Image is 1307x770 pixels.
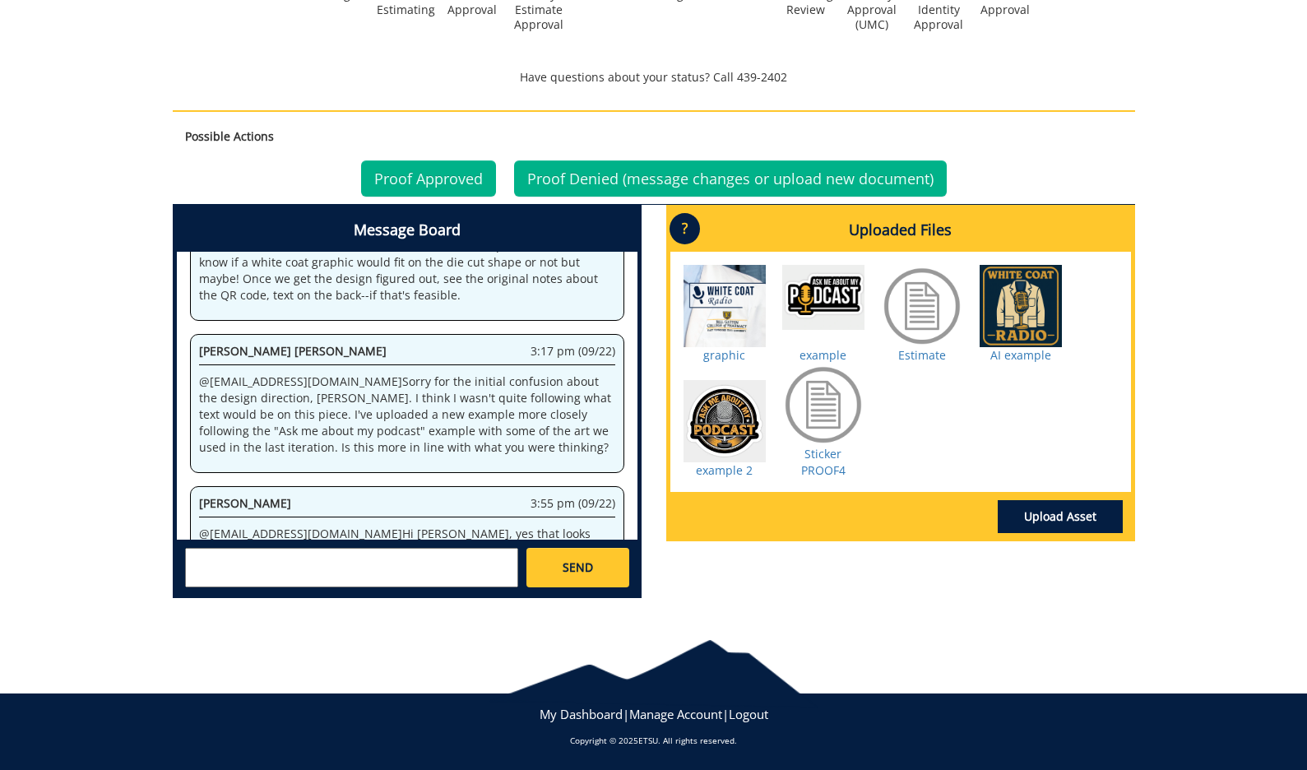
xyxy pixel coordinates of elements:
[563,559,593,576] span: SEND
[199,343,387,359] span: [PERSON_NAME] [PERSON_NAME]
[185,548,518,587] textarea: messageToSend
[514,160,947,197] a: Proof Denied (message changes or upload new document)
[703,347,745,363] a: graphic
[185,128,274,144] strong: Possible Actions
[199,526,615,591] p: @ [EMAIL_ADDRESS][DOMAIN_NAME] Hi [PERSON_NAME], yes that looks similar to the other two examples...
[998,500,1123,533] a: Upload Asset
[670,213,700,244] p: ?
[531,343,615,359] span: 3:17 pm (09/22)
[629,706,722,722] a: Manage Account
[361,160,496,197] a: Proof Approved
[531,495,615,512] span: 3:55 pm (09/22)
[799,347,846,363] a: example
[696,462,753,478] a: example 2
[670,209,1131,252] h4: Uploaded Files
[540,706,623,722] a: My Dashboard
[177,209,637,252] h4: Message Board
[199,495,291,511] span: [PERSON_NAME]
[801,446,846,478] a: Sticker PROOF4
[990,347,1051,363] a: AI example
[526,548,628,587] a: SEND
[173,69,1135,86] p: Have questions about your status? Call 439-2402
[199,373,615,456] p: @ [EMAIL_ADDRESS][DOMAIN_NAME] Sorry for the initial confusion about the design direction, [PERSO...
[729,706,768,722] a: Logout
[898,347,946,363] a: Estimate
[638,735,658,746] a: ETSU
